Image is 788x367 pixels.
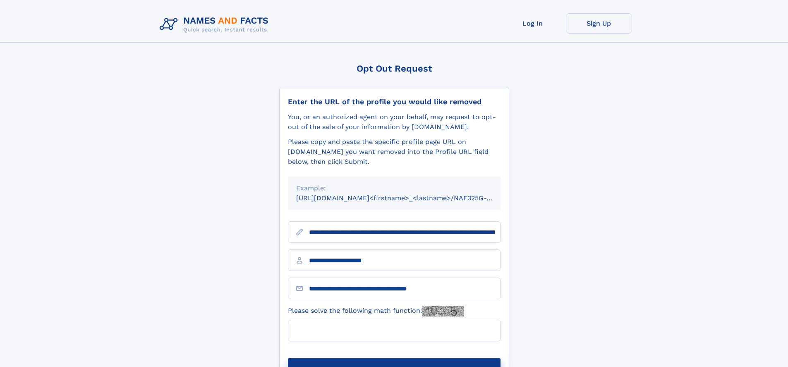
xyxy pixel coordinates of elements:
a: Log In [500,13,566,34]
a: Sign Up [566,13,632,34]
small: [URL][DOMAIN_NAME]<firstname>_<lastname>/NAF325G-xxxxxxxx [296,194,516,202]
div: Enter the URL of the profile you would like removed [288,97,501,106]
div: Please copy and paste the specific profile page URL on [DOMAIN_NAME] you want removed into the Pr... [288,137,501,167]
div: Opt Out Request [279,63,509,74]
div: Example: [296,183,492,193]
label: Please solve the following math function: [288,306,464,317]
div: You, or an authorized agent on your behalf, may request to opt-out of the sale of your informatio... [288,112,501,132]
img: Logo Names and Facts [156,13,275,36]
